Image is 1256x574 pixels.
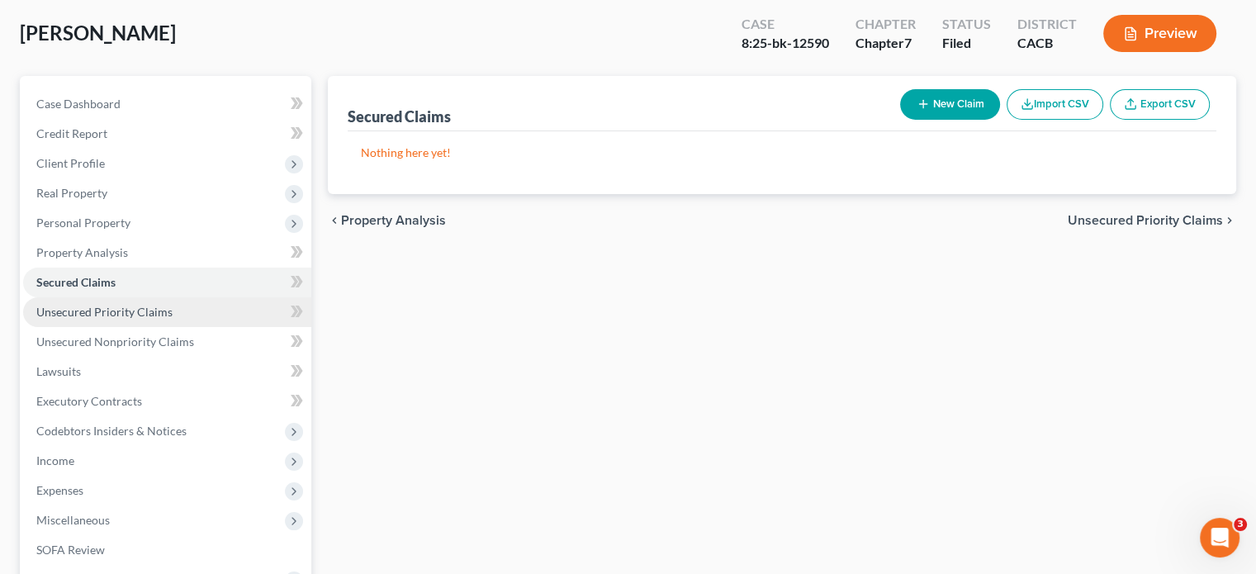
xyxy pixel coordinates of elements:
[36,483,83,497] span: Expenses
[23,535,311,565] a: SOFA Review
[36,364,81,378] span: Lawsuits
[36,513,110,527] span: Miscellaneous
[1007,89,1103,120] button: Import CSV
[23,297,311,327] a: Unsecured Priority Claims
[23,119,311,149] a: Credit Report
[1110,89,1210,120] a: Export CSV
[23,89,311,119] a: Case Dashboard
[361,145,1203,161] p: Nothing here yet!
[1017,15,1077,34] div: District
[36,543,105,557] span: SOFA Review
[36,245,128,259] span: Property Analysis
[1223,214,1236,227] i: chevron_right
[36,424,187,438] span: Codebtors Insiders & Notices
[742,34,829,53] div: 8:25-bk-12590
[328,214,446,227] button: chevron_left Property Analysis
[328,214,341,227] i: chevron_left
[23,327,311,357] a: Unsecured Nonpriority Claims
[36,453,74,467] span: Income
[36,126,107,140] span: Credit Report
[856,15,916,34] div: Chapter
[36,305,173,319] span: Unsecured Priority Claims
[942,34,991,53] div: Filed
[36,275,116,289] span: Secured Claims
[36,216,130,230] span: Personal Property
[1017,34,1077,53] div: CACB
[1200,518,1239,557] iframe: Intercom live chat
[36,97,121,111] span: Case Dashboard
[742,15,829,34] div: Case
[36,334,194,349] span: Unsecured Nonpriority Claims
[36,156,105,170] span: Client Profile
[904,35,912,50] span: 7
[341,214,446,227] span: Property Analysis
[348,107,451,126] div: Secured Claims
[1068,214,1236,227] button: Unsecured Priority Claims chevron_right
[856,34,916,53] div: Chapter
[23,357,311,387] a: Lawsuits
[1103,15,1216,52] button: Preview
[1234,518,1247,531] span: 3
[20,21,176,45] span: [PERSON_NAME]
[23,387,311,416] a: Executory Contracts
[1068,214,1223,227] span: Unsecured Priority Claims
[36,186,107,200] span: Real Property
[900,89,1000,120] button: New Claim
[36,394,142,408] span: Executory Contracts
[23,238,311,268] a: Property Analysis
[23,268,311,297] a: Secured Claims
[942,15,991,34] div: Status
